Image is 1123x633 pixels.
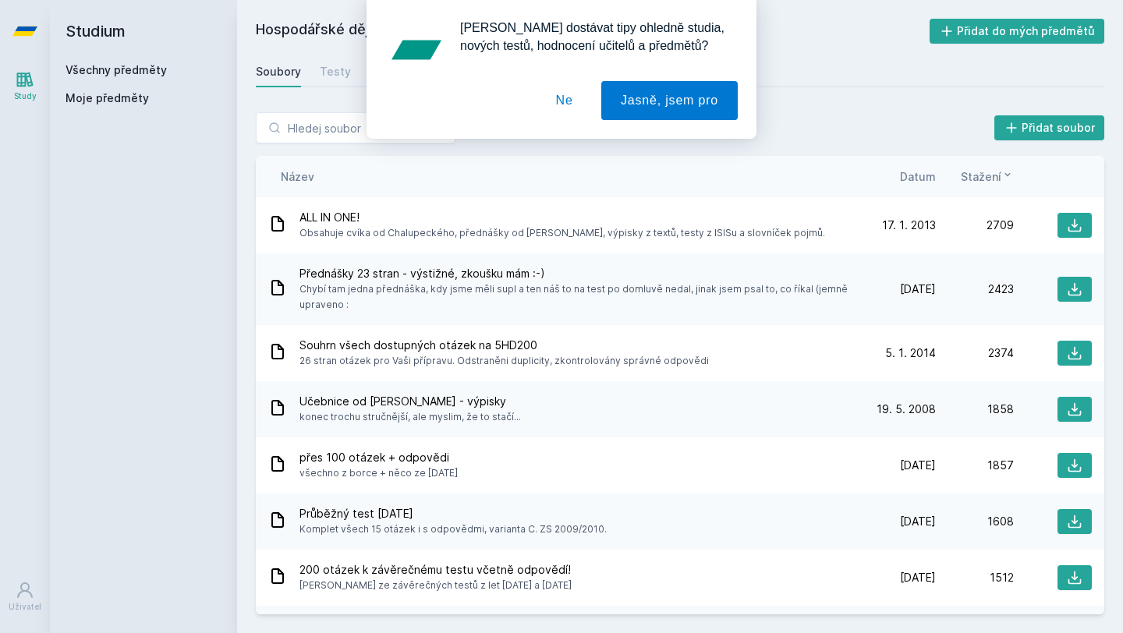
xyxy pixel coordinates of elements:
div: 2423 [936,281,1014,297]
div: Uživatel [9,601,41,613]
span: konec trochu stručnější, ale myslim, že to stačí... [299,409,521,425]
div: 2374 [936,345,1014,361]
div: 1608 [936,514,1014,529]
img: notification icon [385,19,448,81]
div: [PERSON_NAME] dostávat tipy ohledně studia, nových testů, hodnocení učitelů a předmětů? [448,19,738,55]
span: [DATE] [900,514,936,529]
button: Ne [537,81,593,120]
span: 5. 1. 2014 [885,345,936,361]
span: [DATE] [900,570,936,585]
span: všechno z borce + něco ze [DATE] [299,465,458,481]
span: Chybí tam jedna přednáška, kdy jsme měli supl a ten náš to na test po domluvě nedal, jinak jsem p... [299,281,852,313]
span: [DATE] [900,458,936,473]
button: Název [281,168,314,185]
span: Komplet všech 15 otázek i s odpovědmi, varianta C. ZS 2009/2010. [299,522,607,537]
span: Stažení [961,168,1001,185]
div: 1512 [936,570,1014,585]
span: Souhrn všech dostupných otázek na 5HD200 [299,338,709,353]
button: Jasně, jsem pro [601,81,738,120]
span: 19. 5. 2008 [877,401,936,417]
span: 26 stran otázek pro Vaši přípravu. Odstraněni duplicity, zkontrolovány správné odpovědi [299,353,709,369]
button: Stažení [961,168,1014,185]
button: Datum [900,168,936,185]
span: ALL IN ONE! [299,210,825,225]
span: 200 otázek k závěrečnému testu včetně odpovědí! [299,562,572,578]
div: 2709 [936,217,1014,233]
span: Průběžný test [DATE] [299,506,607,522]
div: 1858 [936,401,1014,417]
a: Uživatel [3,573,47,621]
span: přes 100 otázek + odpovědi [299,450,458,465]
span: [PERSON_NAME] ze závěrečných testů z let [DATE] a [DATE] [299,578,572,593]
span: Přednášky 23 stran - výstižné, zkoušku mám :-) [299,266,852,281]
span: 17. 1. 2013 [882,217,936,233]
span: Obsahuje cvíka od Chalupeckého, přednášky od [PERSON_NAME], výpisky z textů, testy z ISISu a slov... [299,225,825,241]
div: 1857 [936,458,1014,473]
span: Učebnice od [PERSON_NAME] - výpisky [299,394,521,409]
span: [DATE] [900,281,936,297]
